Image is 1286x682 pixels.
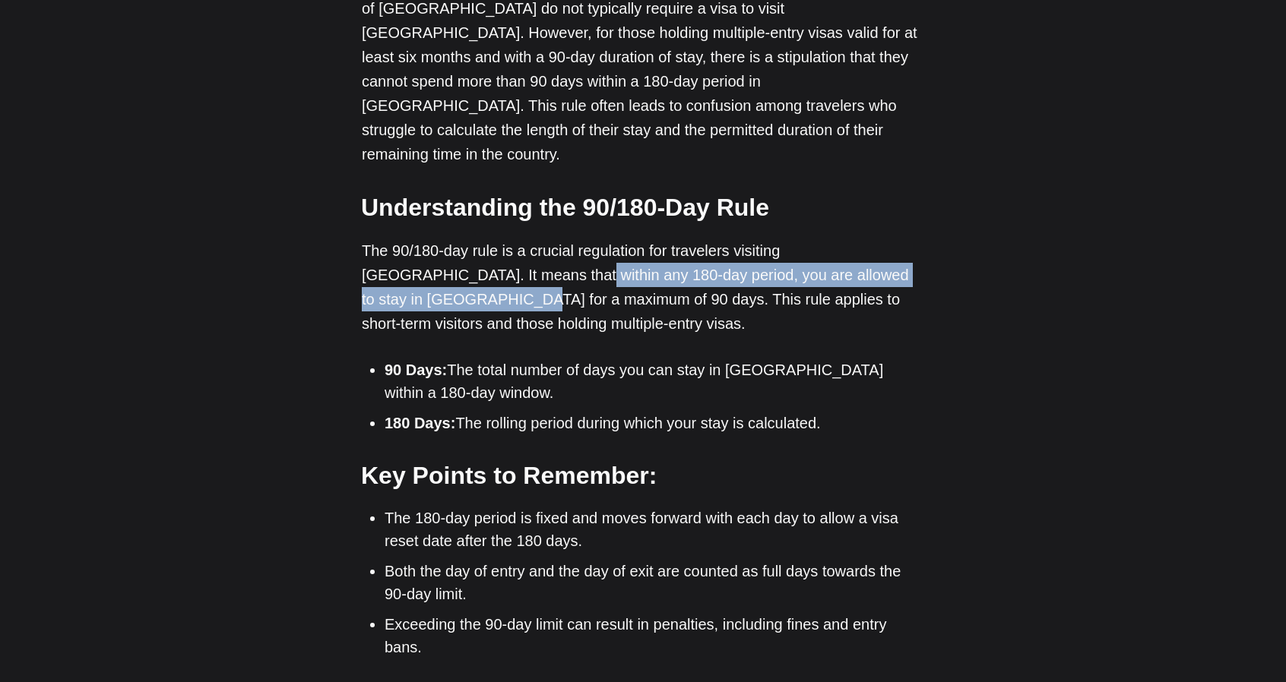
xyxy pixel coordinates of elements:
li: Exceeding the 90-day limit can result in penalties, including fines and entry bans. [385,613,924,658]
li: The total number of days you can stay in [GEOGRAPHIC_DATA] within a 180-day window. [385,358,924,404]
p: The 90/180-day rule is a crucial regulation for travelers visiting [GEOGRAPHIC_DATA]. It means th... [362,238,924,336]
li: The 180-day period is fixed and moves forward with each day to allow a visa reset date after the ... [385,507,924,552]
h3: Key Points to Remember: [361,459,923,493]
strong: 90 Days: [385,362,447,378]
li: The rolling period during which your stay is calculated. [385,412,924,434]
strong: 180 Days: [385,415,455,431]
h3: Understanding the 90/180-Day Rule [361,191,923,225]
li: Both the day of entry and the day of exit are counted as full days towards the 90-day limit. [385,560,924,605]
